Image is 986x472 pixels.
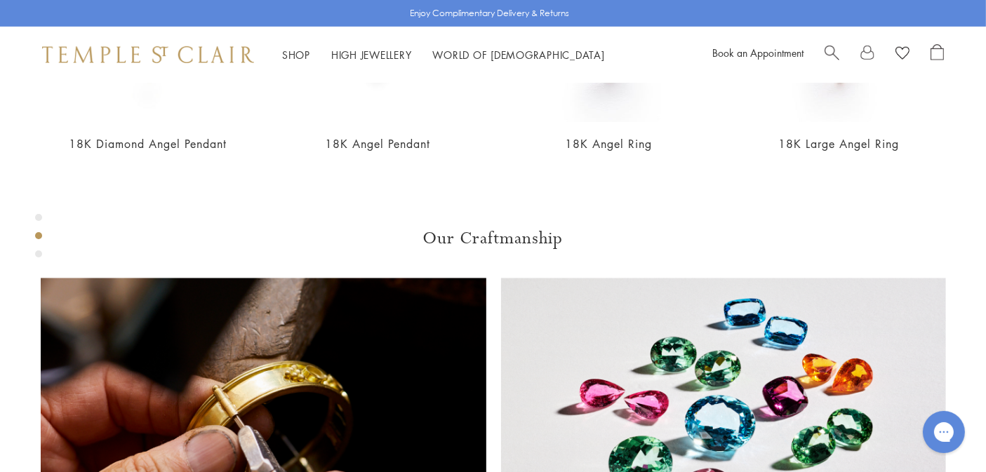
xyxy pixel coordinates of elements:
h3: Our Craftmanship [41,227,946,250]
img: Temple St. Clair [42,46,254,63]
a: ShopShop [282,48,310,62]
a: High JewelleryHigh Jewellery [331,48,412,62]
a: Open Shopping Bag [931,44,944,65]
a: 18K Angel Ring [565,136,652,151]
div: Product gallery navigation [35,210,42,269]
a: World of [DEMOGRAPHIC_DATA]World of [DEMOGRAPHIC_DATA] [433,48,605,62]
a: Search [825,44,839,65]
a: 18K Diamond Angel Pendant [69,136,227,151]
a: View Wishlist [895,44,910,65]
iframe: Gorgias live chat messenger [916,406,972,458]
a: Book an Appointment [712,46,804,60]
p: Enjoy Complimentary Delivery & Returns [410,6,569,20]
nav: Main navigation [282,46,605,64]
a: 18K Angel Pendant [325,136,430,151]
a: 18K Large Angel Ring [778,136,899,151]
